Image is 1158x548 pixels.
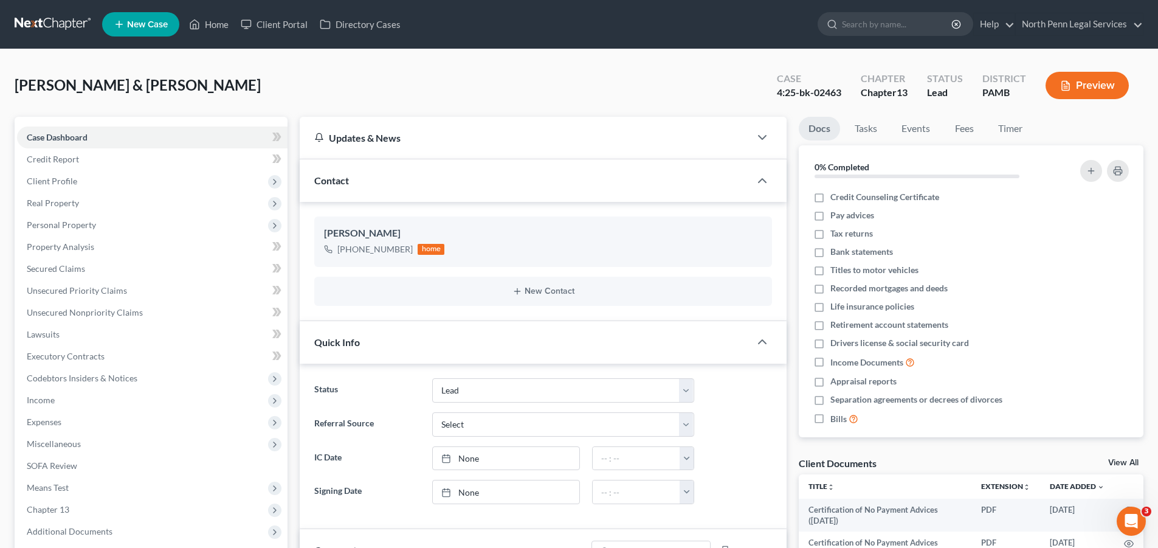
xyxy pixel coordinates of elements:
div: Case [777,72,841,86]
span: Chapter 13 [27,504,69,515]
span: Tax returns [830,227,873,240]
span: Miscellaneous [27,439,81,449]
td: Certification of No Payment Advices ([DATE]) [799,499,971,532]
span: Means Test [27,482,69,493]
a: Extensionunfold_more [981,482,1030,491]
a: None [433,480,579,504]
div: Chapter [861,86,908,100]
span: Contact [314,175,349,186]
a: Fees [945,117,984,140]
a: SOFA Review [17,455,288,477]
strong: 0% Completed [815,162,869,172]
span: Retirement account statements [830,319,948,331]
a: Case Dashboard [17,127,288,148]
span: Credit Counseling Certificate [830,191,939,203]
i: unfold_more [1023,484,1030,491]
button: Preview [1046,72,1129,99]
div: 4:25-bk-02463 [777,86,841,100]
span: Personal Property [27,220,96,230]
a: Titleunfold_more [808,482,835,491]
a: Timer [988,117,1032,140]
a: Credit Report [17,148,288,170]
span: Executory Contracts [27,351,105,361]
span: 3 [1142,507,1151,516]
span: Quick Info [314,336,360,348]
label: Signing Date [308,480,426,504]
span: Case Dashboard [27,132,88,142]
input: -- : -- [593,480,680,504]
a: View All [1108,459,1139,467]
label: IC Date [308,446,426,471]
a: Unsecured Nonpriority Claims [17,302,288,324]
a: Date Added expand_more [1050,482,1105,491]
span: Credit Report [27,154,79,164]
a: Property Analysis [17,236,288,258]
div: PAMB [982,86,1026,100]
span: Bills [830,413,847,425]
a: Home [183,13,235,35]
span: Drivers license & social security card [830,337,969,349]
i: expand_more [1097,484,1105,491]
span: Unsecured Priority Claims [27,285,127,296]
div: home [418,244,444,255]
td: PDF [971,499,1040,532]
a: Unsecured Priority Claims [17,280,288,302]
a: Secured Claims [17,258,288,280]
span: Codebtors Insiders & Notices [27,373,137,383]
span: Real Property [27,198,79,208]
span: Recorded mortgages and deeds [830,282,948,294]
span: Expenses [27,417,61,427]
div: Lead [927,86,963,100]
span: Life insurance policies [830,300,914,313]
div: Chapter [861,72,908,86]
span: Pay advices [830,209,874,221]
a: Directory Cases [314,13,407,35]
label: Status [308,378,426,403]
div: District [982,72,1026,86]
a: Events [892,117,940,140]
span: Unsecured Nonpriority Claims [27,307,143,317]
div: [PERSON_NAME] [324,226,762,241]
div: Client Documents [799,457,877,470]
a: Executory Contracts [17,345,288,367]
div: Updates & News [314,131,736,144]
input: -- : -- [593,447,680,470]
a: Help [974,13,1015,35]
span: Titles to motor vehicles [830,264,918,276]
a: Lawsuits [17,324,288,345]
span: Bank statements [830,246,893,258]
span: Property Analysis [27,241,94,252]
span: Lawsuits [27,329,60,339]
i: unfold_more [827,484,835,491]
a: North Penn Legal Services [1016,13,1143,35]
div: Status [927,72,963,86]
span: SOFA Review [27,460,77,471]
td: [DATE] [1040,499,1114,532]
button: New Contact [324,286,762,296]
a: Docs [799,117,840,140]
span: [PERSON_NAME] & [PERSON_NAME] [15,76,261,94]
iframe: Intercom live chat [1117,507,1146,536]
span: Income [27,395,55,405]
span: Separation agreements or decrees of divorces [830,394,1002,406]
a: None [433,447,579,470]
span: Appraisal reports [830,375,897,387]
div: [PHONE_NUMBER] [337,243,413,255]
span: New Case [127,20,168,29]
span: 13 [897,86,908,98]
input: Search by name... [842,13,953,35]
span: Secured Claims [27,263,85,274]
a: Tasks [845,117,887,140]
a: Client Portal [235,13,314,35]
span: Income Documents [830,356,903,369]
span: Additional Documents [27,526,112,536]
span: Client Profile [27,176,77,186]
label: Referral Source [308,412,426,437]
